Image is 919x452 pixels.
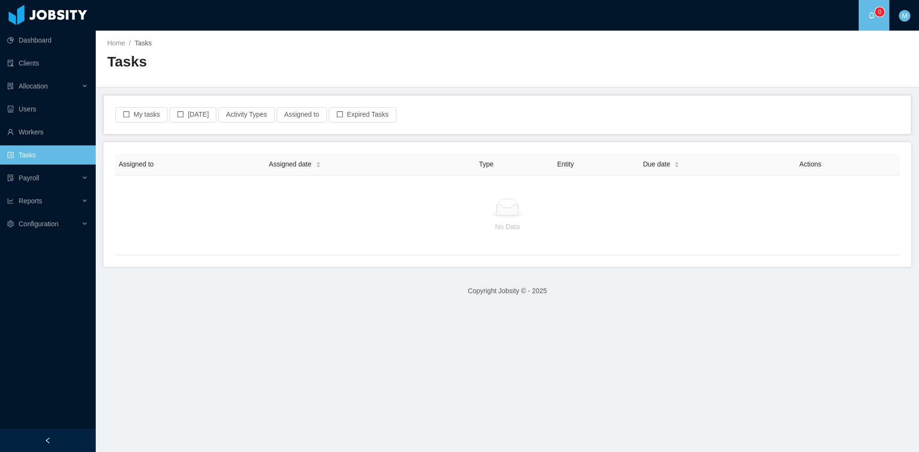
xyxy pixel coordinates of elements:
i: icon: bell [868,12,875,19]
span: Actions [799,160,821,168]
a: icon: profileTasks [7,145,88,165]
span: Tasks [134,39,152,47]
span: Allocation [19,82,48,90]
span: Payroll [19,174,39,182]
span: Assigned to [119,160,154,168]
i: icon: caret-down [674,164,680,167]
i: icon: setting [7,220,14,227]
i: icon: file-protect [7,175,14,181]
i: icon: caret-up [674,160,680,163]
a: Home [107,39,125,47]
p: No Data [123,221,892,232]
div: Sort [674,160,680,167]
h2: Tasks [107,52,507,72]
span: Configuration [19,220,58,228]
sup: 0 [875,7,885,17]
a: icon: userWorkers [7,122,88,142]
button: Assigned to [277,107,327,122]
span: Entity [557,160,574,168]
span: M [902,10,908,22]
footer: Copyright Jobsity © - 2025 [96,275,919,308]
i: icon: caret-down [315,164,321,167]
a: icon: robotUsers [7,99,88,119]
i: icon: caret-up [315,160,321,163]
div: Sort [315,160,321,167]
button: icon: border[DATE] [169,107,216,122]
span: Type [479,160,493,168]
button: icon: borderMy tasks [115,107,168,122]
button: icon: borderExpired Tasks [329,107,396,122]
a: icon: pie-chartDashboard [7,31,88,50]
i: icon: solution [7,83,14,89]
span: Assigned date [269,159,312,169]
span: Due date [643,159,670,169]
span: / [129,39,131,47]
i: icon: line-chart [7,198,14,204]
span: Reports [19,197,42,205]
a: icon: auditClients [7,54,88,73]
button: Activity Types [218,107,274,122]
